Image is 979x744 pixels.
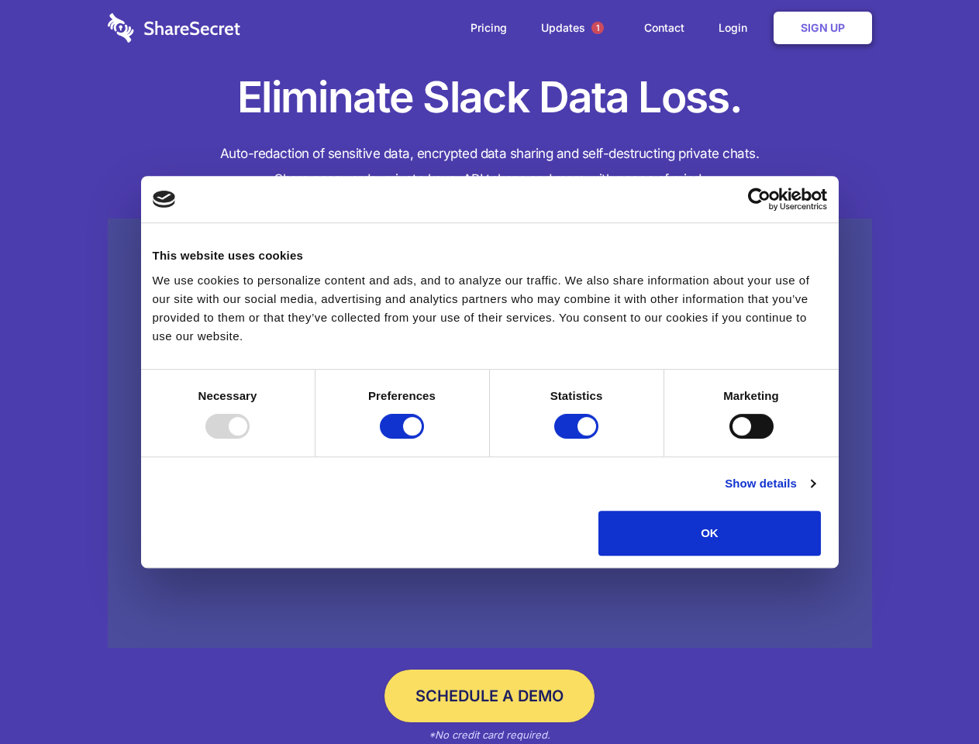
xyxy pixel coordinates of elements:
a: Pricing [455,4,522,52]
span: 1 [591,22,604,34]
img: logo-wordmark-white-trans-d4663122ce5f474addd5e946df7df03e33cb6a1c49d2221995e7729f52c070b2.svg [108,13,240,43]
div: We use cookies to personalize content and ads, and to analyze our traffic. We also share informat... [153,271,827,346]
strong: Statistics [550,389,603,402]
strong: Marketing [723,389,779,402]
strong: Necessary [198,389,257,402]
a: Contact [629,4,700,52]
a: Usercentrics Cookiebot - opens in a new window [691,188,827,211]
div: This website uses cookies [153,246,827,265]
a: Schedule a Demo [384,670,595,722]
button: OK [598,511,821,556]
a: Show details [725,474,815,493]
h1: Eliminate Slack Data Loss. [108,70,872,126]
h4: Auto-redaction of sensitive data, encrypted data sharing and self-destructing private chats. Shar... [108,141,872,192]
a: Wistia video thumbnail [108,219,872,649]
a: Login [703,4,770,52]
em: *No credit card required. [429,728,550,741]
strong: Preferences [368,389,436,402]
a: Sign Up [774,12,872,44]
img: logo [153,191,176,208]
